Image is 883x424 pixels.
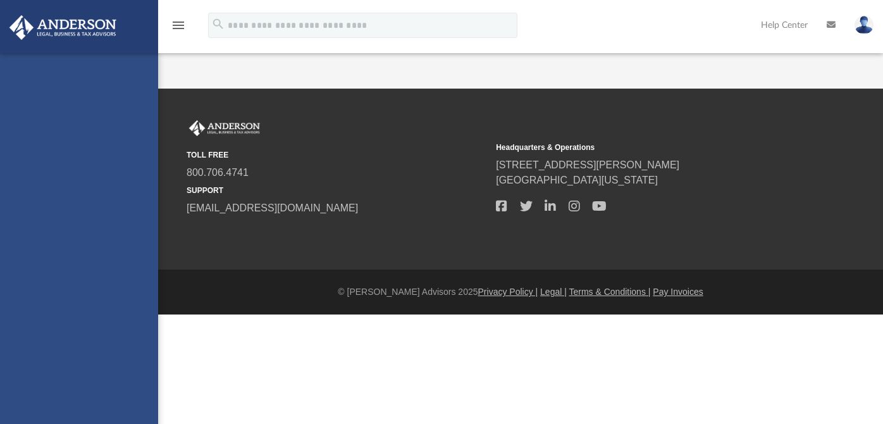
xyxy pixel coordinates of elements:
div: © [PERSON_NAME] Advisors 2025 [158,285,883,299]
a: [STREET_ADDRESS][PERSON_NAME] [496,159,679,170]
a: Legal | [540,287,567,297]
a: [EMAIL_ADDRESS][DOMAIN_NAME] [187,203,358,213]
a: menu [171,24,186,33]
img: User Pic [855,16,874,34]
a: Pay Invoices [653,287,703,297]
a: [GEOGRAPHIC_DATA][US_STATE] [496,175,658,185]
i: search [211,17,225,31]
small: SUPPORT [187,185,487,196]
a: Privacy Policy | [478,287,538,297]
small: TOLL FREE [187,149,487,161]
a: 800.706.4741 [187,167,249,178]
img: Anderson Advisors Platinum Portal [6,15,120,40]
a: Terms & Conditions | [569,287,651,297]
img: Anderson Advisors Platinum Portal [187,120,262,137]
small: Headquarters & Operations [496,142,796,153]
i: menu [171,18,186,33]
